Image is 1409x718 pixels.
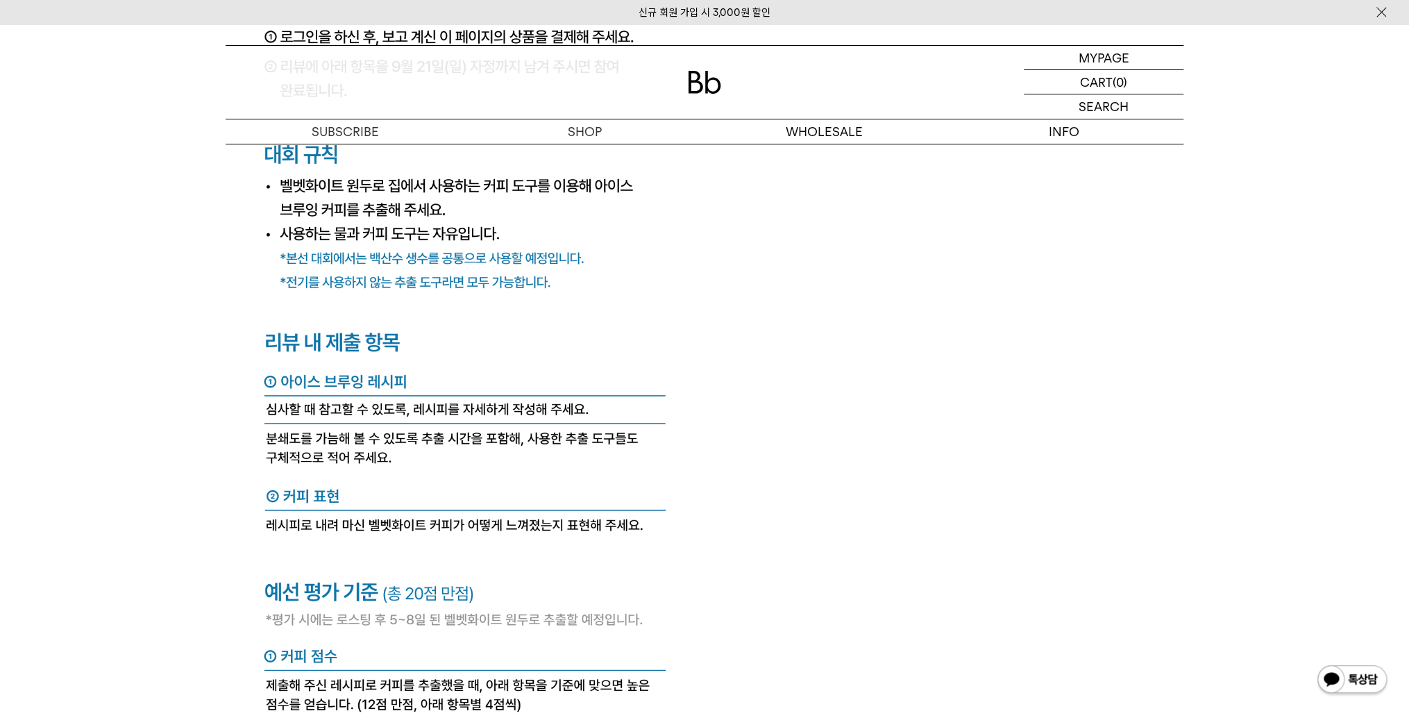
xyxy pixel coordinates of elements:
[639,6,770,19] a: 신규 회원 가입 시 3,000원 할인
[944,119,1183,144] p: INFO
[1024,46,1183,70] a: MYPAGE
[1316,664,1388,697] img: 카카오톡 채널 1:1 채팅 버튼
[688,71,721,94] img: 로고
[1080,70,1113,94] p: CART
[226,119,465,144] a: SUBSCRIBE
[465,119,704,144] a: SHOP
[1079,94,1129,119] p: SEARCH
[1079,46,1129,69] p: MYPAGE
[1024,70,1183,94] a: CART (0)
[704,119,944,144] p: WHOLESALE
[1113,70,1127,94] p: (0)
